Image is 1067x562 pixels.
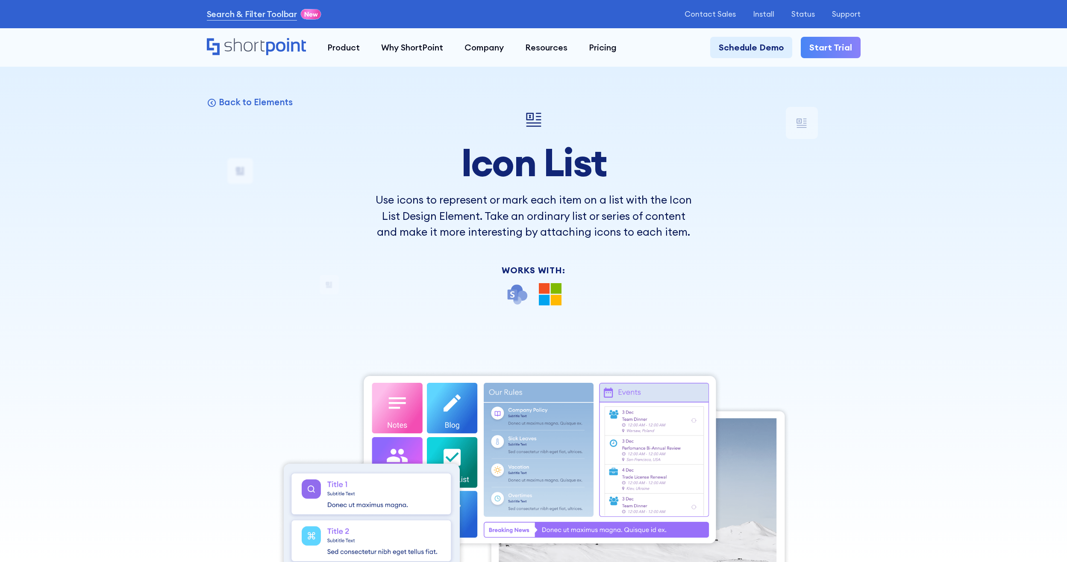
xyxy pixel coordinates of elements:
a: Support [832,10,861,18]
a: Product [317,37,370,58]
a: Search & Filter Toolbar [207,8,297,21]
a: Resources [514,37,578,58]
p: Use icons to represent or mark each item on a list with the Icon List Design Element. Take an ord... [373,192,694,240]
a: Why ShortPoint [370,37,454,58]
img: SharePoint icon [506,283,529,306]
a: Back to Elements [207,96,293,108]
img: Microsoft 365 logo [539,283,561,306]
a: Start Trial [801,37,861,58]
a: Home [207,38,306,56]
div: Why ShortPoint [381,41,443,54]
div: Company [464,41,504,54]
p: Back to Elements [219,96,293,108]
a: Pricing [578,37,627,58]
a: Company [454,37,514,58]
div: Resources [525,41,567,54]
img: Icon List [521,107,547,133]
a: Contact Sales [685,10,736,18]
h1: Icon List [373,141,694,183]
div: Works With: [373,266,694,275]
a: Install [753,10,774,18]
a: Status [791,10,815,18]
a: Schedule Demo [710,37,792,58]
div: Pricing [589,41,617,54]
div: Product [327,41,360,54]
